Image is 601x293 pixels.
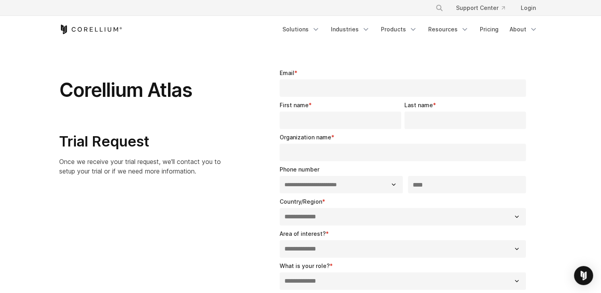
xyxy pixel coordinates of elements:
a: About [505,22,542,37]
a: Support Center [450,1,511,15]
div: Navigation Menu [426,1,542,15]
a: Corellium Home [59,25,122,34]
a: Login [514,1,542,15]
h2: Trial Request [59,133,232,150]
a: Industries [326,22,375,37]
span: What is your role? [280,262,330,269]
span: Organization name [280,134,331,141]
span: Country/Region [280,198,322,205]
a: Products [376,22,422,37]
span: Last name [404,102,433,108]
div: Navigation Menu [278,22,542,37]
a: Solutions [278,22,325,37]
span: Email [280,69,294,76]
span: First name [280,102,309,108]
span: Phone number [280,166,319,173]
button: Search [432,1,446,15]
a: Resources [423,22,473,37]
span: Area of interest? [280,230,326,237]
div: Open Intercom Messenger [574,266,593,285]
span: Once we receive your trial request, we'll contact you to setup your trial or if we need more info... [59,158,221,175]
h1: Corellium Atlas [59,78,232,102]
a: Pricing [475,22,503,37]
